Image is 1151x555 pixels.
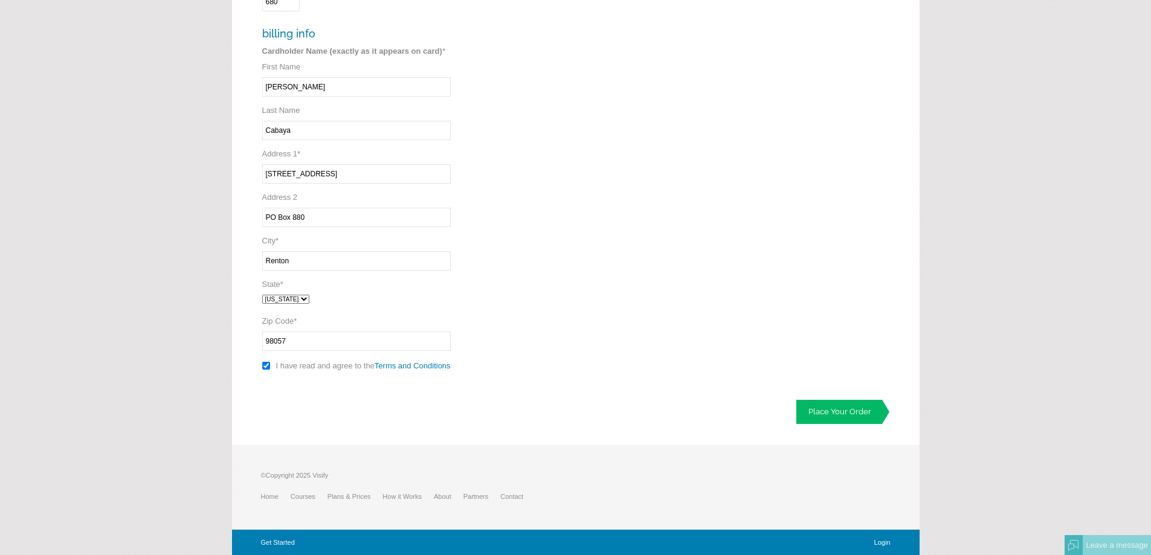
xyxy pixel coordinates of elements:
[262,149,301,158] label: Address 1
[262,193,298,202] label: Address 2
[796,400,889,424] a: Place Your Order
[266,472,329,479] span: Copyright 2025 Visify
[262,27,697,40] h3: billing info
[261,493,291,500] a: Home
[262,236,279,245] label: City
[327,493,383,500] a: Plans & Prices
[262,280,283,289] label: State
[434,493,463,500] a: About
[261,539,295,546] a: Get Started
[463,493,501,500] a: Partners
[262,316,297,326] label: Zip Code
[262,106,300,115] label: Last Name
[1068,540,1079,551] img: Offline
[261,469,536,487] p: ©
[382,493,434,500] a: How it Works
[262,62,301,71] label: First Name
[276,361,453,370] label: I have read and agree to the
[375,361,451,370] a: Terms and Conditions
[500,493,535,500] a: Contact
[291,493,327,500] a: Courses
[1083,535,1151,555] div: Leave a message
[874,539,891,546] a: Login
[262,47,442,56] strong: Cardholder Name (exactly as it appears on card)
